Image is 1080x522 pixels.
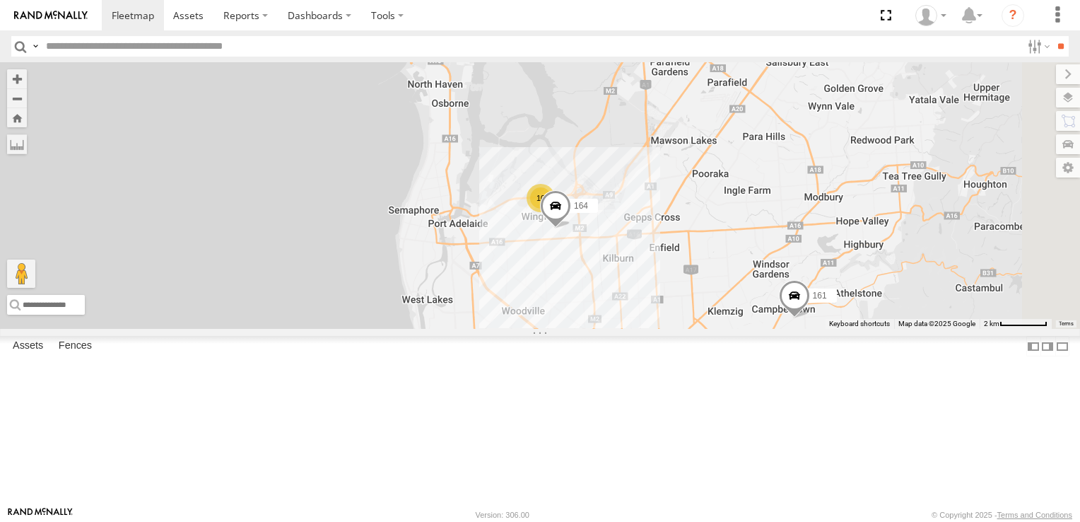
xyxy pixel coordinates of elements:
[7,260,35,288] button: Drag Pegman onto the map to open Street View
[1022,36,1052,57] label: Search Filter Options
[52,337,99,356] label: Fences
[1026,336,1040,356] label: Dock Summary Table to the Left
[932,511,1072,519] div: © Copyright 2025 -
[1056,158,1080,178] label: Map Settings
[1002,4,1024,27] i: ?
[910,5,951,26] div: Frank Cope
[6,337,50,356] label: Assets
[476,511,529,519] div: Version: 306.00
[829,319,890,329] button: Keyboard shortcuts
[997,511,1072,519] a: Terms and Conditions
[1040,336,1055,356] label: Dock Summary Table to the Right
[8,508,73,522] a: Visit our Website
[527,184,555,212] div: 10
[14,11,88,21] img: rand-logo.svg
[980,319,1052,329] button: Map Scale: 2 km per 64 pixels
[984,320,999,327] span: 2 km
[7,108,27,127] button: Zoom Home
[7,69,27,88] button: Zoom in
[7,88,27,108] button: Zoom out
[1059,320,1074,326] a: Terms (opens in new tab)
[898,320,975,327] span: Map data ©2025 Google
[574,200,588,210] span: 164
[1055,336,1069,356] label: Hide Summary Table
[7,134,27,154] label: Measure
[813,291,827,301] span: 161
[30,36,41,57] label: Search Query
